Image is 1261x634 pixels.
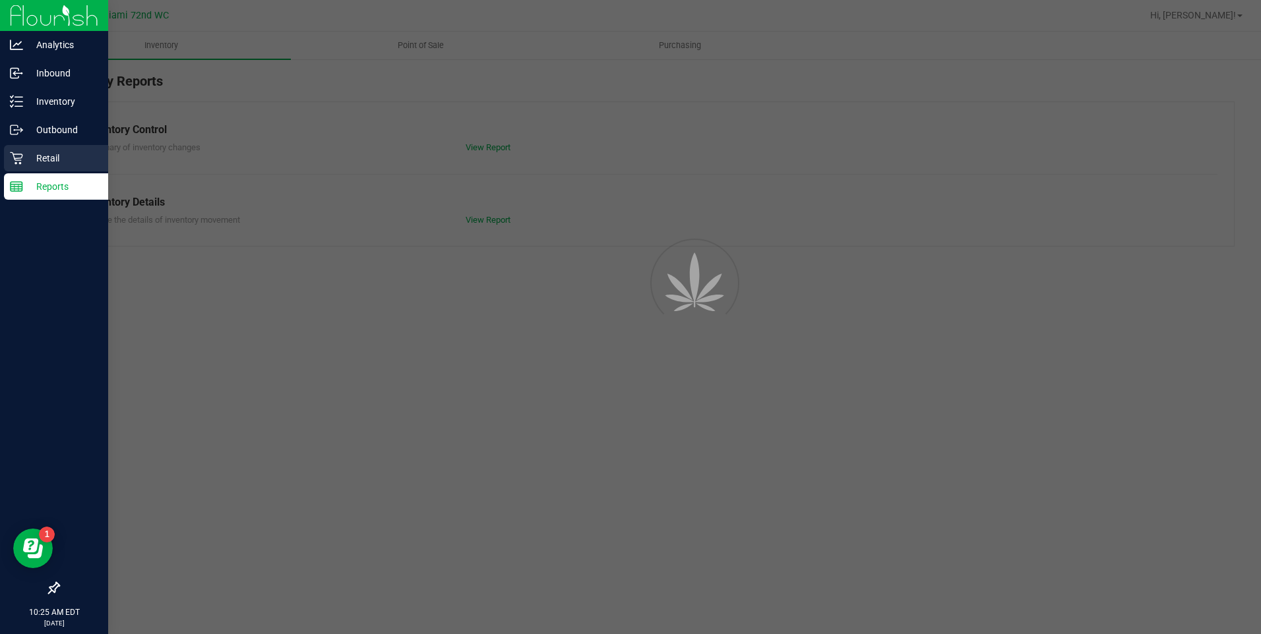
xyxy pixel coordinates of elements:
p: Analytics [23,37,102,53]
inline-svg: Analytics [10,38,23,51]
p: [DATE] [6,618,102,628]
iframe: Resource center [13,529,53,568]
inline-svg: Inventory [10,95,23,108]
p: Reports [23,179,102,194]
p: Retail [23,150,102,166]
p: Inventory [23,94,102,109]
inline-svg: Inbound [10,67,23,80]
iframe: Resource center unread badge [39,527,55,542]
p: Inbound [23,65,102,81]
p: Outbound [23,122,102,138]
inline-svg: Retail [10,152,23,165]
inline-svg: Reports [10,180,23,193]
inline-svg: Outbound [10,123,23,136]
p: 10:25 AM EDT [6,606,102,618]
